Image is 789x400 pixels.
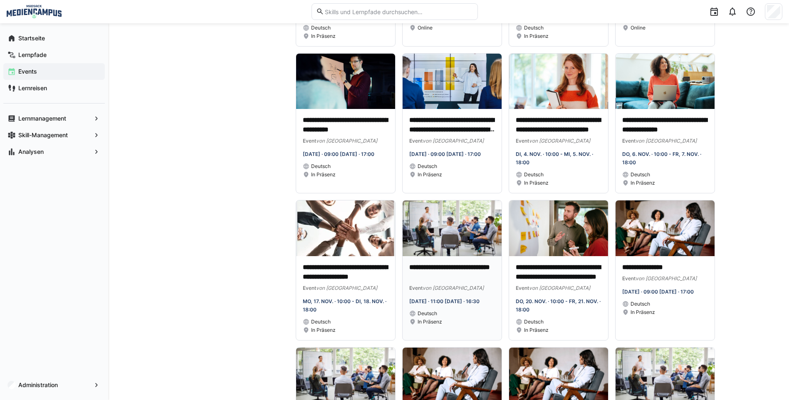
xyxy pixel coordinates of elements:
[622,289,694,295] span: [DATE] · 09:00 [DATE] · 17:00
[423,285,484,291] span: von [GEOGRAPHIC_DATA]
[311,163,331,170] span: Deutsch
[296,54,395,109] img: image
[311,25,331,31] span: Deutsch
[303,138,316,144] span: Event
[524,33,549,40] span: In Präsenz
[316,285,377,291] span: von [GEOGRAPHIC_DATA]
[303,151,374,157] span: [DATE] · 09:00 [DATE] · 17:00
[622,275,636,281] span: Event
[631,180,655,186] span: In Präsenz
[316,138,377,144] span: von [GEOGRAPHIC_DATA]
[622,151,701,165] span: Do, 6. Nov. · 10:00 - Fr, 7. Nov. · 18:00
[311,319,331,325] span: Deutsch
[622,138,636,144] span: Event
[524,180,549,186] span: In Präsenz
[311,327,336,333] span: In Präsenz
[516,298,601,313] span: Do, 20. Nov. · 10:00 - Fr, 21. Nov. · 18:00
[616,200,715,256] img: image
[418,163,437,170] span: Deutsch
[524,171,544,178] span: Deutsch
[418,25,433,31] span: Online
[409,138,423,144] span: Event
[616,54,715,109] img: image
[296,200,395,256] img: image
[636,275,697,281] span: von [GEOGRAPHIC_DATA]
[516,285,529,291] span: Event
[418,310,437,317] span: Deutsch
[509,54,608,109] img: image
[524,319,544,325] span: Deutsch
[409,151,481,157] span: [DATE] · 09:00 [DATE] · 17:00
[403,54,502,109] img: image
[418,319,442,325] span: In Präsenz
[409,298,480,304] span: [DATE] · 11:00 [DATE] · 16:30
[311,171,336,178] span: In Präsenz
[631,25,646,31] span: Online
[409,285,423,291] span: Event
[311,33,336,40] span: In Präsenz
[631,171,650,178] span: Deutsch
[423,138,484,144] span: von [GEOGRAPHIC_DATA]
[631,309,655,316] span: In Präsenz
[529,285,590,291] span: von [GEOGRAPHIC_DATA]
[631,301,650,307] span: Deutsch
[509,200,608,256] img: image
[303,285,316,291] span: Event
[524,327,549,333] span: In Präsenz
[516,138,529,144] span: Event
[303,298,386,313] span: Mo, 17. Nov. · 10:00 - Di, 18. Nov. · 18:00
[529,138,590,144] span: von [GEOGRAPHIC_DATA]
[403,200,502,256] img: image
[524,25,544,31] span: Deutsch
[636,138,697,144] span: von [GEOGRAPHIC_DATA]
[418,171,442,178] span: In Präsenz
[516,151,593,165] span: Di, 4. Nov. · 10:00 - Mi, 5. Nov. · 18:00
[324,8,473,15] input: Skills und Lernpfade durchsuchen…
